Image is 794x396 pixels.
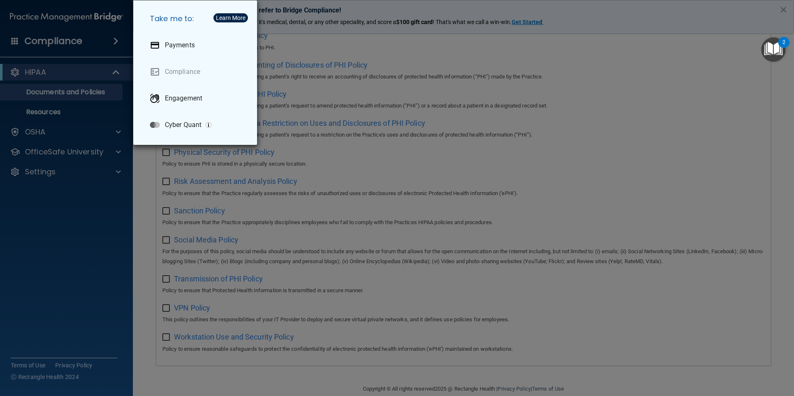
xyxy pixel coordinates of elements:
div: Learn More [216,15,245,21]
a: Cyber Quant [143,113,250,137]
p: Cyber Quant [165,121,201,129]
a: Engagement [143,87,250,110]
a: Payments [143,34,250,57]
button: Learn More [213,13,248,22]
h5: Take me to: [143,7,250,30]
p: Payments [165,41,195,49]
p: Engagement [165,94,202,103]
div: 2 [782,42,785,53]
a: Compliance [143,60,250,83]
button: Open Resource Center, 2 new notifications [761,37,786,62]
